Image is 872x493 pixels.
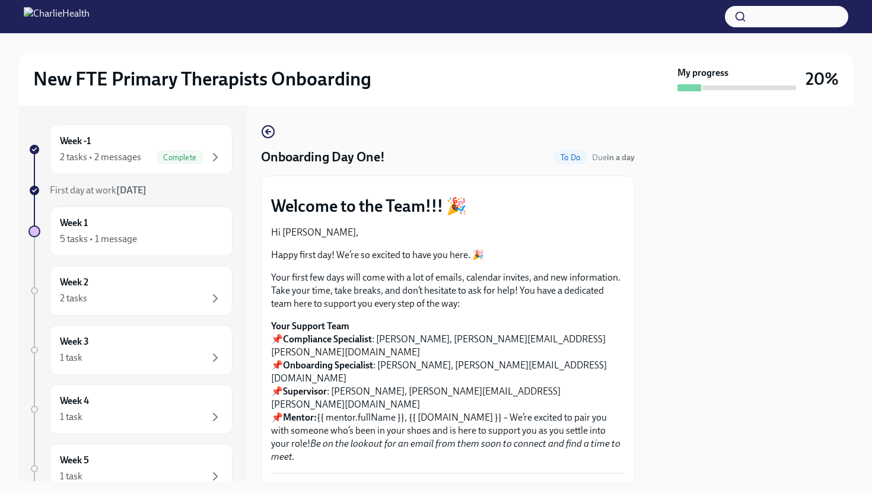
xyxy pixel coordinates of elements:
div: 1 task [60,411,82,424]
h6: Week 4 [60,395,89,408]
span: To Do [553,153,587,162]
strong: Onboarding Specialist [283,360,373,371]
strong: My progress [677,66,728,79]
h3: 20% [806,68,839,90]
a: Week 31 task [28,325,233,375]
h4: Onboarding Day One! [261,148,385,166]
h6: Week 1 [60,217,88,230]
h2: New FTE Primary Therapists Onboarding [33,67,371,91]
p: Happy first day! We’re so excited to have you here. 🎉 [271,249,625,262]
p: Hi [PERSON_NAME], [271,226,625,239]
a: Week -12 tasks • 2 messagesComplete [28,125,233,174]
strong: Compliance Specialist [283,333,372,345]
span: Due [592,152,635,163]
img: CharlieHealth [24,7,90,26]
strong: Mentor: [283,412,317,423]
a: Week 15 tasks • 1 message [28,206,233,256]
strong: [DATE] [116,185,147,196]
a: First day at work[DATE] [28,184,233,197]
div: 5 tasks • 1 message [60,233,137,246]
em: Be on the lookout for an email from them soon to connect and find a time to meet. [271,438,620,462]
h6: Week -1 [60,135,91,148]
p: Your first few days will come with a lot of emails, calendar invites, and new information. Take y... [271,271,625,310]
h6: Week 2 [60,276,88,289]
p: 📌 : [PERSON_NAME], [PERSON_NAME][EMAIL_ADDRESS][PERSON_NAME][DOMAIN_NAME] 📌 : [PERSON_NAME], [PER... [271,320,625,463]
span: First day at work [50,185,147,196]
strong: in a day [607,152,635,163]
div: 1 task [60,351,82,364]
p: Welcome to the Team!!! 🎉 [271,195,625,217]
h6: Week 5 [60,454,89,467]
span: Complete [156,153,203,162]
span: September 10th, 2025 10:00 [592,152,635,163]
div: 2 tasks [60,292,87,305]
strong: Your Support Team [271,320,349,332]
div: 2 tasks • 2 messages [60,151,141,164]
a: Week 22 tasks [28,266,233,316]
a: Week 41 task [28,384,233,434]
h6: Week 3 [60,335,89,348]
strong: Supervisor [283,386,327,397]
div: 1 task [60,470,82,483]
